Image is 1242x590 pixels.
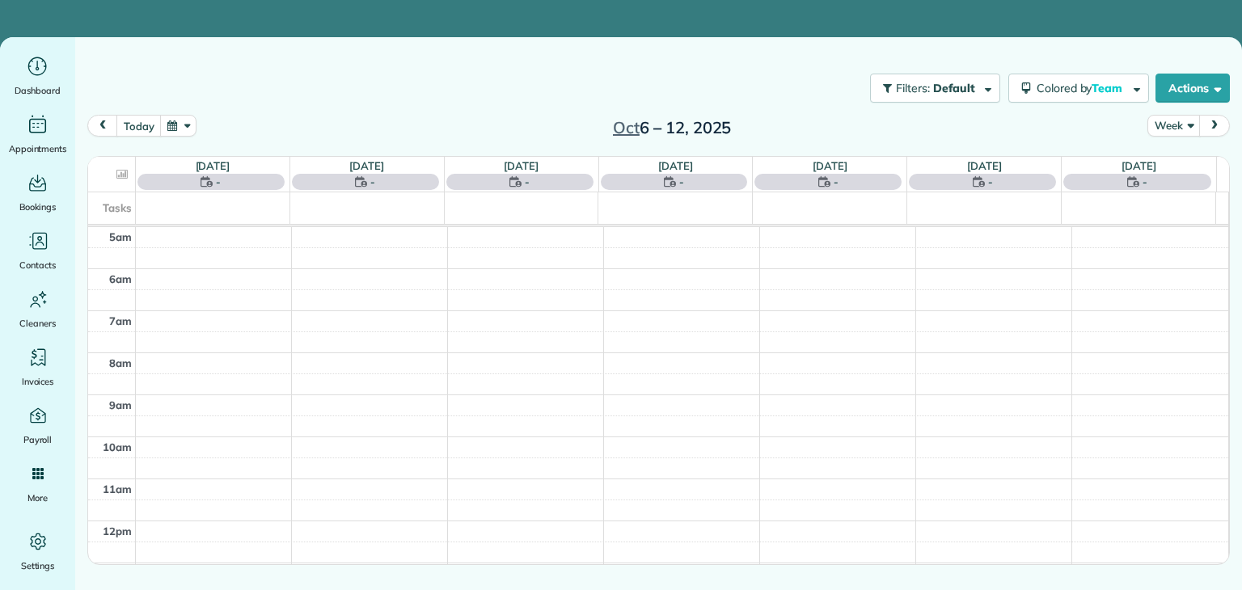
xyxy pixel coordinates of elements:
[6,170,69,215] a: Bookings
[216,174,221,190] span: -
[109,230,132,243] span: 5am
[103,483,132,495] span: 11am
[525,174,530,190] span: -
[1092,81,1125,95] span: Team
[1199,115,1230,137] button: next
[862,74,1000,103] a: Filters: Default
[988,174,993,190] span: -
[870,74,1000,103] button: Filters: Default
[613,117,640,137] span: Oct
[6,402,69,448] a: Payroll
[6,529,69,574] a: Settings
[813,159,847,172] a: [DATE]
[6,344,69,390] a: Invoices
[6,286,69,331] a: Cleaners
[116,115,161,137] button: today
[370,174,375,190] span: -
[1122,159,1156,172] a: [DATE]
[933,81,976,95] span: Default
[658,159,693,172] a: [DATE]
[21,558,55,574] span: Settings
[1147,115,1200,137] button: Week
[103,525,132,537] span: 12pm
[967,159,1002,172] a: [DATE]
[103,201,132,214] span: Tasks
[103,440,132,453] span: 10am
[109,398,132,411] span: 9am
[834,174,839,190] span: -
[1143,174,1147,190] span: -
[109,356,132,369] span: 8am
[679,174,684,190] span: -
[87,115,118,137] button: prev
[571,119,773,137] h2: 6 – 12, 2025
[27,490,48,506] span: More
[896,81,930,95] span: Filters:
[6,53,69,99] a: Dashboard
[19,257,56,273] span: Contacts
[23,432,53,448] span: Payroll
[504,159,539,172] a: [DATE]
[19,315,56,331] span: Cleaners
[109,314,132,327] span: 7am
[15,82,61,99] span: Dashboard
[1037,81,1128,95] span: Colored by
[22,373,54,390] span: Invoices
[109,272,132,285] span: 6am
[6,112,69,157] a: Appointments
[349,159,384,172] a: [DATE]
[19,199,57,215] span: Bookings
[6,228,69,273] a: Contacts
[1155,74,1230,103] button: Actions
[1008,74,1149,103] button: Colored byTeam
[9,141,67,157] span: Appointments
[196,159,230,172] a: [DATE]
